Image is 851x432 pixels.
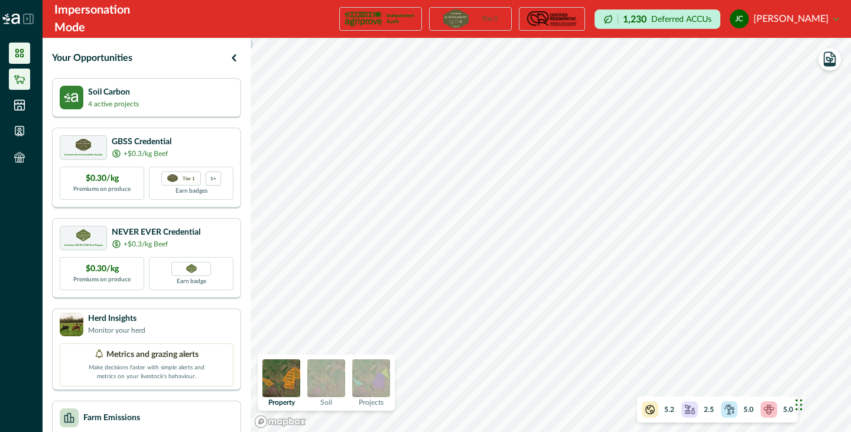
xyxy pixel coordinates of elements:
[186,264,197,273] img: Greenham NEVER EVER certification badge
[664,404,674,415] p: 5.2
[73,275,131,284] p: Premiums on produce
[73,185,131,194] p: Premiums on produce
[792,375,851,432] iframe: Chat Widget
[704,404,714,415] p: 2.5
[210,174,216,182] p: 1+
[386,13,417,25] p: Independent Audit
[345,9,382,28] img: certification logo
[112,226,200,239] p: NEVER EVER Credential
[2,14,20,24] img: Logo
[307,359,345,397] img: soil preview
[87,361,206,381] p: Make decisions faster with simple alerts and metrics on your livestock’s behaviour.
[352,359,390,397] img: projects preview
[124,239,168,249] p: +$0.3/kg Beef
[64,154,102,156] p: Greenham Beef Sustainability Standard
[83,412,140,424] p: Farm Emissions
[88,313,145,325] p: Herd Insights
[795,387,803,423] div: Drag
[76,229,91,241] img: certification logo
[177,276,206,286] p: Earn badge
[88,86,139,99] p: Soil Carbon
[76,139,91,151] img: certification logo
[623,15,647,24] p: 1,230
[743,404,753,415] p: 5.0
[482,16,498,22] p: Tier 2
[183,174,195,182] p: Tier 1
[112,136,171,148] p: GBSS Credential
[106,349,199,361] p: Metrics and grazing alerts
[54,1,147,37] div: Impersonation Mode
[176,186,207,196] p: Earn badges
[86,263,119,275] p: $0.30/kg
[730,5,839,33] button: justin costello[PERSON_NAME]
[651,15,712,24] p: Deferred ACCUs
[52,51,132,65] p: Your Opportunities
[443,9,468,28] img: certification logo
[64,244,103,246] p: Greenham NEVER EVER Beef Program
[359,399,384,406] p: Projects
[525,9,579,28] img: certification logo
[124,148,168,159] p: +$0.3/kg Beef
[88,325,145,336] p: Monitor your herd
[88,99,139,109] p: 4 active projects
[254,415,306,428] a: Mapbox logo
[86,173,119,185] p: $0.30/kg
[320,399,332,406] p: Soil
[783,404,793,415] p: 5.0
[167,174,178,183] img: certification logo
[262,359,300,397] img: property preview
[206,171,221,186] div: more credentials avaialble
[268,399,295,406] p: Property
